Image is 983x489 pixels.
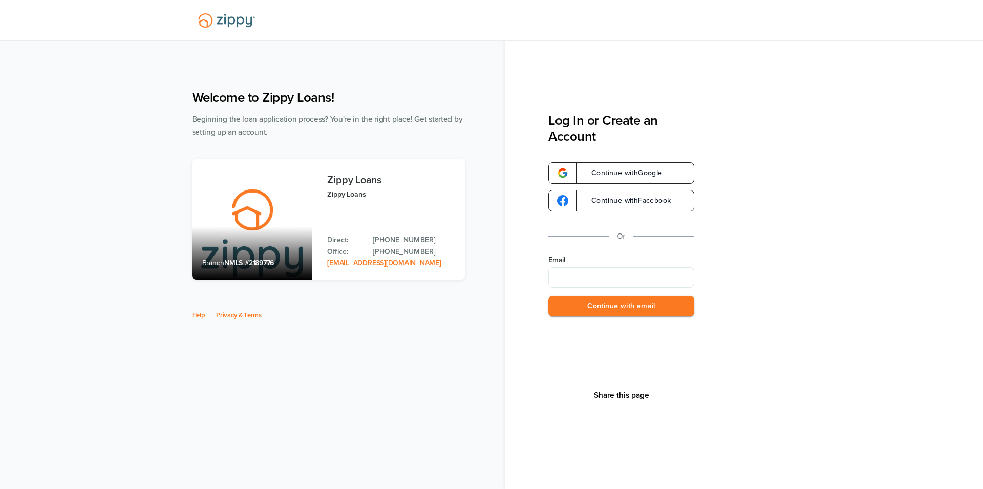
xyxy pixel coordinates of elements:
[192,9,261,32] img: Lender Logo
[327,175,455,186] h3: Zippy Loans
[373,246,455,258] a: Office Phone: 512-975-2947
[216,311,262,320] a: Privacy & Terms
[327,235,362,246] p: Direct:
[327,188,455,200] p: Zippy Loans
[548,162,694,184] a: google-logoContinue withGoogle
[224,259,274,267] span: NMLS #2189776
[327,246,362,258] p: Office:
[591,390,652,400] button: Share This Page
[581,197,671,204] span: Continue with Facebook
[192,115,463,137] span: Beginning the loan application process? You're in the right place! Get started by setting up an a...
[327,259,441,267] a: Email Address: zippyguide@zippymh.com
[548,113,694,144] h3: Log In or Create an Account
[548,296,694,317] button: Continue with email
[548,255,694,265] label: Email
[557,167,568,179] img: google-logo
[202,259,225,267] span: Branch
[192,311,205,320] a: Help
[373,235,455,246] a: Direct Phone: 512-975-2947
[581,169,663,177] span: Continue with Google
[548,190,694,211] a: google-logoContinue withFacebook
[548,267,694,288] input: Email Address
[557,195,568,206] img: google-logo
[617,230,626,243] p: Or
[192,90,465,105] h1: Welcome to Zippy Loans!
